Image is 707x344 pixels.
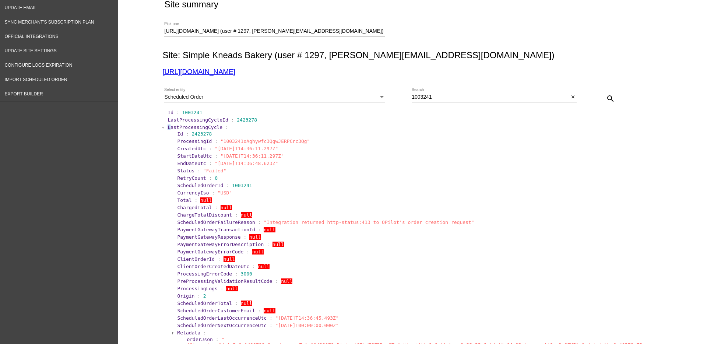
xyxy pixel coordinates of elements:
span: : [258,220,261,225]
span: 2423278 [192,131,212,137]
span: "1003241oAghywfc3QgwJERPCrc3Qg" [221,138,310,144]
span: ScheduledOrderLastOccurrenceUtc [177,315,267,321]
span: : [267,242,270,247]
button: Clear [569,93,577,101]
span: null [241,212,252,218]
span: null [258,264,270,269]
span: ScheduledOrderId [177,183,223,188]
span: : [252,264,255,269]
span: null [221,205,232,210]
span: : [215,153,218,159]
span: ChargeTotalDiscount [177,212,232,218]
span: Total [177,197,191,203]
span: : [258,308,261,313]
span: PaymentGatewayErrorCode [177,249,243,255]
span: 2 [203,293,206,299]
span: null [200,197,212,203]
span: : [231,117,234,123]
span: LastProcessingCycle [168,124,222,130]
span: null [252,249,264,255]
span: Status [177,168,194,173]
span: ProcessingId [177,138,212,144]
span: null [249,234,261,240]
span: : [258,227,261,232]
span: Sync Merchant's Subscription Plan [5,20,94,25]
mat-icon: search [606,94,615,103]
span: 1003241 [182,110,203,115]
span: : [194,197,197,203]
span: Import Scheduled Order [5,77,67,82]
span: 3000 [241,271,252,277]
mat-icon: close [570,94,576,100]
span: ProcessingErrorCode [177,271,232,277]
span: "[DATE]T14:36:11.297Z" [215,146,278,151]
span: Id [168,110,173,115]
a: [URL][DOMAIN_NAME] [162,68,235,76]
span: : [225,124,228,130]
span: null [241,301,252,306]
span: Update Site Settings [5,48,57,53]
span: : [209,146,212,151]
span: Update Email [5,5,37,10]
input: Number [164,28,385,34]
span: CreatedUtc [177,146,206,151]
span: : [216,337,219,342]
span: "[DATE]T14:36:11.297Z" [221,153,284,159]
span: : [235,212,238,218]
span: : [197,293,200,299]
span: PaymentGatewayErrorDescription [177,242,264,247]
span: 0 [215,175,218,181]
span: : [186,131,189,137]
span: null [224,256,235,262]
span: : [270,323,272,328]
span: 2423278 [237,117,257,123]
span: ChargedTotal [177,205,212,210]
span: null [226,286,238,291]
span: : [221,286,224,291]
span: : [197,168,200,173]
span: : [270,315,272,321]
span: "[DATE]T14:36:48.623Z" [215,161,278,166]
span: : [243,234,246,240]
span: : [226,183,229,188]
span: EndDateUtc [177,161,206,166]
span: ScheduledOrderFailureReason [177,220,255,225]
span: : [218,256,221,262]
span: orderJson [187,337,212,342]
span: : [209,161,212,166]
span: "Integration returned http-status:413 to QPilot's order creation request" [264,220,474,225]
span: ProcessingLogs [177,286,218,291]
span: PaymentGatewayResponse [177,234,240,240]
span: null [264,227,275,232]
span: PaymentGatewayTransactionId [177,227,255,232]
span: Scheduled Order [164,94,203,100]
span: : [176,110,179,115]
span: 1003241 [232,183,252,188]
span: : [275,278,278,284]
span: "USD" [218,190,232,196]
span: ScheduledOrderNextOccurrenceUtc [177,323,267,328]
span: Id [177,131,183,137]
span: : [209,175,212,181]
h2: Site: Simple Kneads Bakery (user # 1297, [PERSON_NAME][EMAIL_ADDRESS][DOMAIN_NAME]) [162,50,659,60]
span: ScheduledOrderTotal [177,301,232,306]
span: Official Integrations [5,34,59,39]
span: null [264,308,275,313]
span: : [246,249,249,255]
span: "[DATE]T14:36:45.493Z" [275,315,339,321]
span: : [215,205,218,210]
span: : [215,138,218,144]
span: RetryCount [177,175,206,181]
span: null [272,242,284,247]
span: ScheduledOrderCustomerEmail [177,308,255,313]
span: ClientOrderCreatedDateUtc [177,264,249,269]
span: : [212,190,215,196]
span: Origin [177,293,194,299]
span: null [281,278,292,284]
mat-select: Select entity [164,94,385,100]
span: Configure logs expiration [5,63,73,68]
span: : [235,271,238,277]
span: "[DATE]T00:00:00.000Z" [275,323,339,328]
span: StartDateUtc [177,153,212,159]
span: Export Builder [5,91,43,96]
